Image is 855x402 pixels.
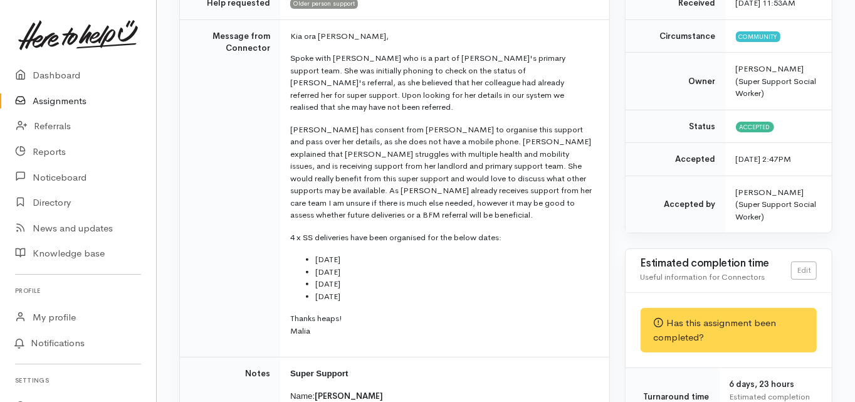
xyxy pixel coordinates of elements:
span: Super Support [290,369,349,378]
td: Owner [626,53,726,110]
p: Spoke with [PERSON_NAME] who is a part of [PERSON_NAME]'s primary support team. She was initially... [290,52,594,114]
h3: Estimated completion time [641,258,791,270]
time: [DATE] 2:47PM [736,154,792,164]
p: Thanks heaps! Malia [290,312,594,337]
li: [DATE] [315,278,594,290]
td: [PERSON_NAME] (Super Support Social Worker) [726,176,832,233]
li: [DATE] [315,253,594,266]
td: Circumstance [626,19,726,53]
span: 6 days, 23 hours [730,379,795,389]
a: Edit [791,262,817,280]
td: Accepted [626,143,726,176]
div: Has this assignment been completed? [641,308,817,352]
td: Accepted by [626,176,726,233]
td: Status [626,110,726,143]
p: [PERSON_NAME] has consent from [PERSON_NAME] to organise this support and pass over her details, ... [290,124,594,221]
span: [PERSON_NAME] (Super Support Social Worker) [736,63,817,98]
span: Accepted [736,122,774,132]
td: Message from Connector [180,19,280,357]
span: Useful information for Connectors [641,272,765,282]
h6: Settings [15,372,141,389]
li: [DATE] [315,290,594,303]
li: [DATE] [315,266,594,278]
span: Name: [290,391,315,401]
span: Community [736,31,780,41]
p: 4 x SS deliveries have been organised for the below dates: [290,231,594,244]
p: Kia ora [PERSON_NAME], [290,30,594,43]
h6: Profile [15,282,141,299]
span: [PERSON_NAME] [315,391,383,401]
